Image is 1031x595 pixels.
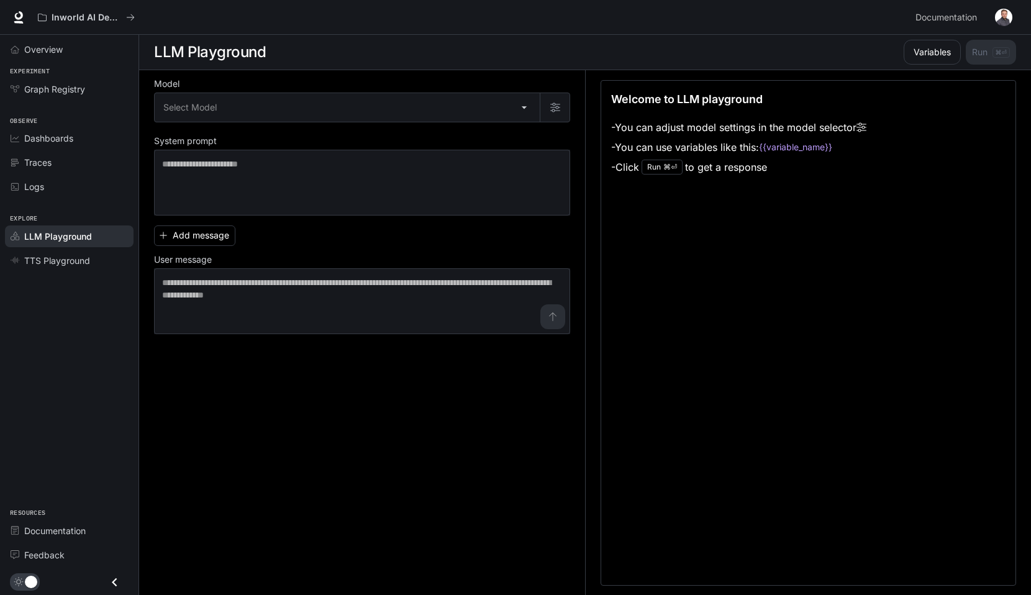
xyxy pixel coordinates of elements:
[911,5,986,30] a: Documentation
[611,137,866,157] li: - You can use variables like this:
[5,250,134,271] a: TTS Playground
[5,78,134,100] a: Graph Registry
[5,127,134,149] a: Dashboards
[101,570,129,595] button: Close drawer
[24,524,86,537] span: Documentation
[5,176,134,198] a: Logs
[5,520,134,542] a: Documentation
[24,548,65,561] span: Feedback
[5,225,134,247] a: LLM Playground
[154,255,212,264] p: User message
[663,163,677,171] p: ⌘⏎
[611,117,866,137] li: - You can adjust model settings in the model selector
[915,10,977,25] span: Documentation
[611,91,763,107] p: Welcome to LLM playground
[25,575,37,588] span: Dark mode toggle
[995,9,1012,26] img: User avatar
[163,101,217,114] span: Select Model
[904,40,961,65] button: Variables
[5,39,134,60] a: Overview
[154,79,179,88] p: Model
[154,40,266,65] h1: LLM Playground
[5,544,134,566] a: Feedback
[24,230,92,243] span: LLM Playground
[32,5,140,30] button: All workspaces
[5,152,134,173] a: Traces
[24,132,73,145] span: Dashboards
[759,141,832,153] code: {{variable_name}}
[24,83,85,96] span: Graph Registry
[154,137,217,145] p: System prompt
[24,43,63,56] span: Overview
[991,5,1016,30] button: User avatar
[24,156,52,169] span: Traces
[24,180,44,193] span: Logs
[155,93,540,122] div: Select Model
[611,157,866,177] li: - Click to get a response
[642,160,683,175] div: Run
[154,225,235,246] button: Add message
[52,12,121,23] p: Inworld AI Demos
[24,254,90,267] span: TTS Playground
